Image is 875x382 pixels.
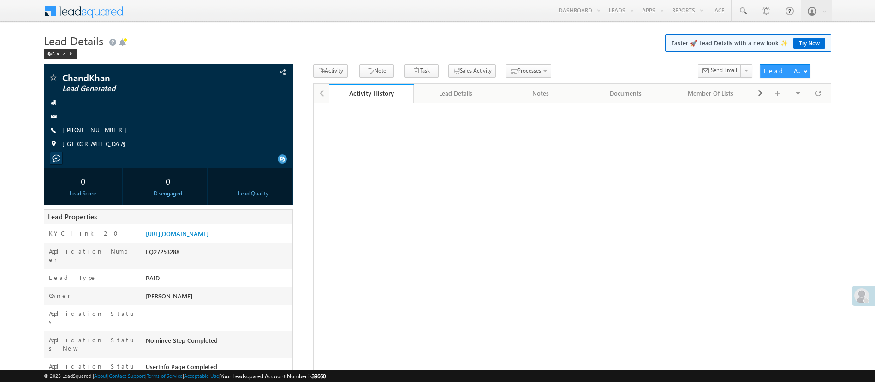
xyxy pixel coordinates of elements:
[448,64,496,78] button: Sales Activity
[62,84,218,93] span: Lead Generated
[49,336,134,352] label: Application Status New
[220,373,326,380] span: Your Leadsquared Account Number is
[146,292,192,300] span: [PERSON_NAME]
[506,64,551,78] button: Processes
[109,373,145,379] a: Contact Support
[44,372,326,381] span: © 2025 LeadSquared | | | | |
[583,84,668,103] a: Documents
[518,67,541,74] span: Processes
[143,247,292,260] div: EQ27253288
[46,172,120,189] div: 0
[94,373,107,379] a: About
[146,230,208,237] a: [URL][DOMAIN_NAME]
[676,88,745,99] div: Member Of Lists
[668,84,753,103] a: Member Of Lists
[62,139,130,149] span: [GEOGRAPHIC_DATA]
[48,212,97,221] span: Lead Properties
[414,84,499,103] a: Lead Details
[698,64,741,78] button: Send Email
[131,172,205,189] div: 0
[711,66,737,74] span: Send Email
[62,126,132,133] a: [PHONE_NUMBER]
[44,49,81,57] a: Back
[216,172,290,189] div: --
[506,88,575,99] div: Notes
[49,247,134,264] label: Application Number
[312,373,326,380] span: 39660
[143,336,292,349] div: Nominee Step Completed
[147,373,183,379] a: Terms of Service
[329,84,414,103] a: Activity History
[313,64,348,78] button: Activity
[49,309,134,326] label: Application Status
[421,88,490,99] div: Lead Details
[359,64,394,78] button: Note
[49,291,71,300] label: Owner
[44,49,77,59] div: Back
[336,89,407,97] div: Activity History
[499,84,583,103] a: Notes
[44,33,103,48] span: Lead Details
[671,38,825,48] span: Faster 🚀 Lead Details with a new look ✨
[49,229,124,237] label: KYC link 2_0
[143,273,292,286] div: PAID
[216,189,290,198] div: Lead Quality
[404,64,439,78] button: Task
[46,189,120,198] div: Lead Score
[184,373,219,379] a: Acceptable Use
[764,67,803,75] div: Lead Actions
[62,73,218,82] span: ChandKhan
[591,88,660,99] div: Documents
[49,273,97,282] label: Lead Type
[131,189,205,198] div: Disengaged
[793,38,825,49] a: Try Now
[143,362,292,375] div: UserInfo Page Completed
[760,64,810,78] button: Lead Actions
